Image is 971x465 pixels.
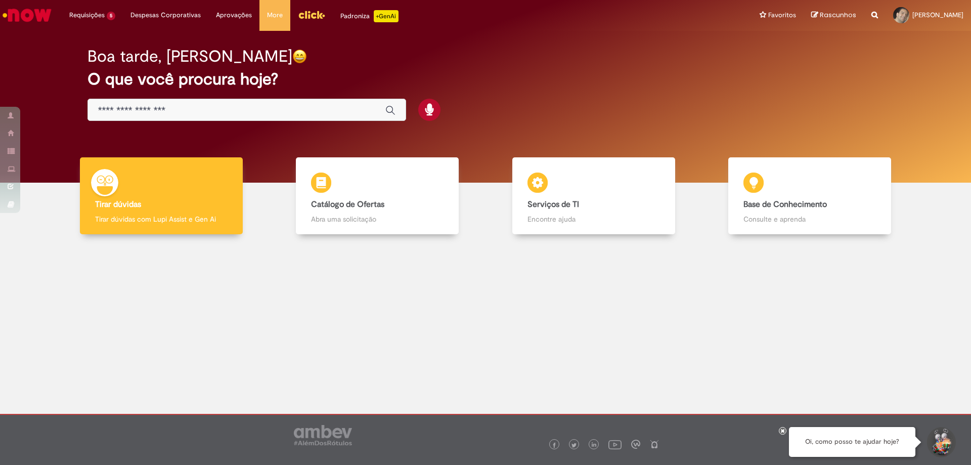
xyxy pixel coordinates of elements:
img: logo_footer_linkedin.png [592,442,597,448]
p: Tirar dúvidas com Lupi Assist e Gen Ai [95,214,228,224]
img: ServiceNow [1,5,53,25]
a: Rascunhos [811,11,856,20]
h2: Boa tarde, [PERSON_NAME] [87,48,292,65]
span: Aprovações [216,10,252,20]
img: happy-face.png [292,49,307,64]
img: logo_footer_twitter.png [571,443,577,448]
img: click_logo_yellow_360x200.png [298,7,325,22]
span: Despesas Corporativas [130,10,201,20]
a: Base de Conhecimento Consulte e aprenda [702,157,918,235]
div: Oi, como posso te ajudar hoje? [789,427,915,457]
b: Catálogo de Ofertas [311,199,384,209]
b: Tirar dúvidas [95,199,141,209]
img: logo_footer_facebook.png [552,443,557,448]
a: Serviços de TI Encontre ajuda [485,157,702,235]
span: 5 [107,12,115,20]
p: +GenAi [374,10,399,22]
a: Catálogo de Ofertas Abra uma solicitação [270,157,486,235]
p: Abra uma solicitação [311,214,444,224]
b: Base de Conhecimento [743,199,827,209]
span: Rascunhos [820,10,856,20]
span: More [267,10,283,20]
img: logo_footer_youtube.png [608,438,622,451]
h2: O que você procura hoje? [87,70,884,88]
b: Serviços de TI [527,199,579,209]
span: Requisições [69,10,105,20]
img: logo_footer_workplace.png [631,440,640,449]
p: Encontre ajuda [527,214,660,224]
p: Consulte e aprenda [743,214,876,224]
div: Padroniza [340,10,399,22]
span: [PERSON_NAME] [912,11,963,19]
button: Iniciar Conversa de Suporte [925,427,956,457]
img: logo_footer_ambev_rotulo_gray.png [294,425,352,445]
a: Tirar dúvidas Tirar dúvidas com Lupi Assist e Gen Ai [53,157,270,235]
img: logo_footer_naosei.png [650,440,659,449]
span: Favoritos [768,10,796,20]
